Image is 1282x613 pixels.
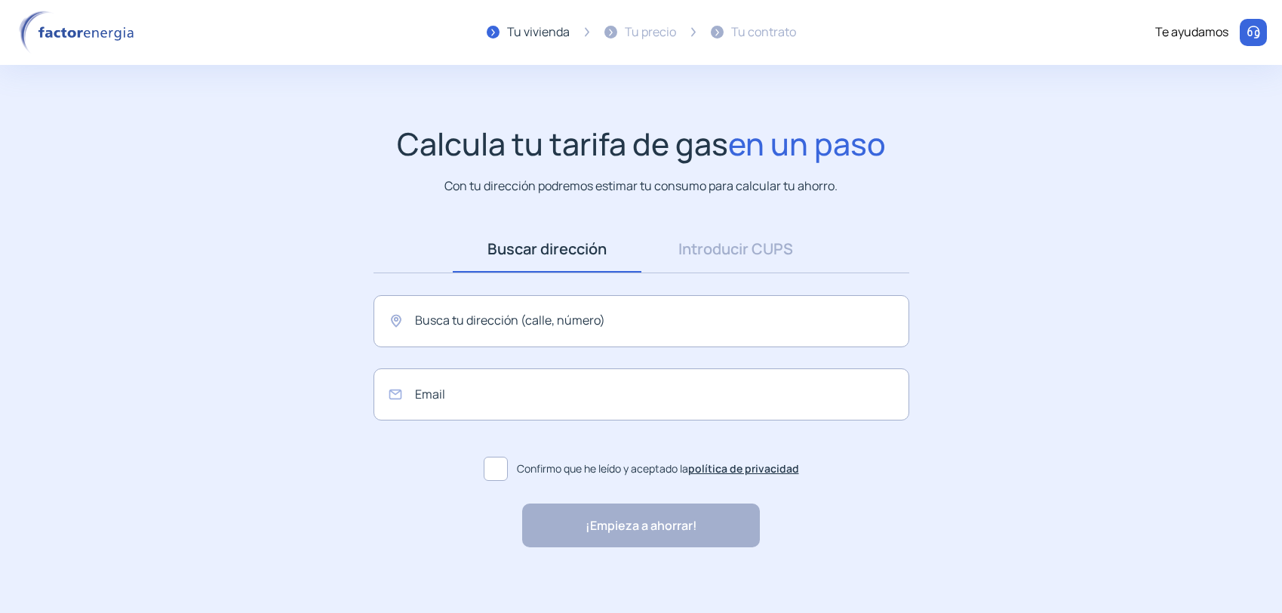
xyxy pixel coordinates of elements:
[728,122,886,165] span: en un paso
[15,11,143,54] img: logo factor
[397,125,886,162] h1: Calcula tu tarifa de gas
[517,461,799,477] span: Confirmo que he leído y aceptado la
[444,177,838,196] p: Con tu dirección podremos estimar tu consumo para calcular tu ahorro.
[731,23,796,42] div: Tu contrato
[641,226,830,273] a: Introducir CUPS
[625,23,676,42] div: Tu precio
[507,23,570,42] div: Tu vivienda
[688,461,799,476] a: política de privacidad
[1155,23,1228,42] div: Te ayudamos
[453,226,641,273] a: Buscar dirección
[1246,25,1261,40] img: llamar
